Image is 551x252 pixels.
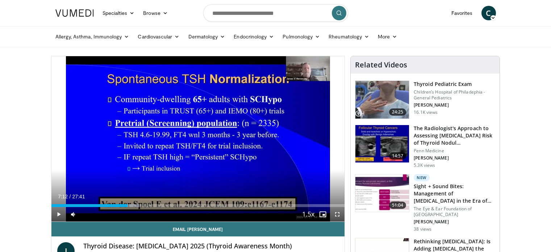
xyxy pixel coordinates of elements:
[414,162,435,168] p: 5.3K views
[414,80,495,88] h3: Thyroid Pediatric Exam
[389,202,406,209] span: 51:04
[51,222,345,236] a: Email [PERSON_NAME]
[51,56,345,222] video-js: Video Player
[98,6,139,20] a: Specialties
[414,219,495,225] p: [PERSON_NAME]
[414,89,495,101] p: Children’s Hospital of Philadephia - General Pediatrics
[133,29,184,44] a: Cardiovascular
[355,81,409,119] img: 576742cb-950f-47b1-b49b-8023242b3cfa.150x105_q85_crop-smart_upscale.jpg
[355,174,409,212] img: 8bea4cff-b600-4be7-82a7-01e969b6860e.150x105_q85_crop-smart_upscale.jpg
[55,9,94,17] img: VuMedi Logo
[414,206,495,218] p: The Eye & Ear Foundation of [GEOGRAPHIC_DATA]
[355,61,407,69] h4: Related Videos
[203,4,348,22] input: Search topics, interventions
[355,125,409,163] img: 64bf5cfb-7b6d-429f-8d89-8118f524719e.150x105_q85_crop-smart_upscale.jpg
[355,174,495,232] a: 51:04 New Sight + Sound Bites: Management of [MEDICAL_DATA] in the Era of Targ… The Eye & Ear Fou...
[184,29,230,44] a: Dermatology
[389,108,406,116] span: 24:25
[51,207,66,222] button: Play
[324,29,373,44] a: Rheumatology
[70,194,71,199] span: /
[355,125,495,168] a: 14:57 The Radiologist's Approach to Assessing [MEDICAL_DATA] Risk of Thyroid Nodul… Penn Medicine...
[414,155,495,161] p: [PERSON_NAME]
[330,207,345,222] button: Fullscreen
[139,6,172,20] a: Browse
[355,80,495,119] a: 24:25 Thyroid Pediatric Exam Children’s Hospital of Philadephia - General Pediatrics [PERSON_NAME...
[301,207,316,222] button: Playback Rate
[229,29,278,44] a: Endocrinology
[278,29,324,44] a: Pulmonology
[58,194,68,199] span: 7:12
[414,226,431,232] p: 38 views
[83,242,339,250] h4: Thyroid Disease: [MEDICAL_DATA] 2025 (Thyroid Awareness Month)
[316,207,330,222] button: Enable picture-in-picture mode
[389,152,406,160] span: 14:57
[373,29,401,44] a: More
[481,6,496,20] a: C
[414,148,495,154] p: Penn Medicine
[51,29,134,44] a: Allergy, Asthma, Immunology
[66,207,80,222] button: Mute
[447,6,477,20] a: Favorites
[414,125,495,146] h3: The Radiologist's Approach to Assessing [MEDICAL_DATA] Risk of Thyroid Nodul…
[72,194,85,199] span: 27:41
[414,183,495,205] h3: Sight + Sound Bites: Management of [MEDICAL_DATA] in the Era of Targ…
[414,110,438,115] p: 16.1K views
[414,102,495,108] p: [PERSON_NAME]
[414,174,430,181] p: New
[51,204,345,207] div: Progress Bar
